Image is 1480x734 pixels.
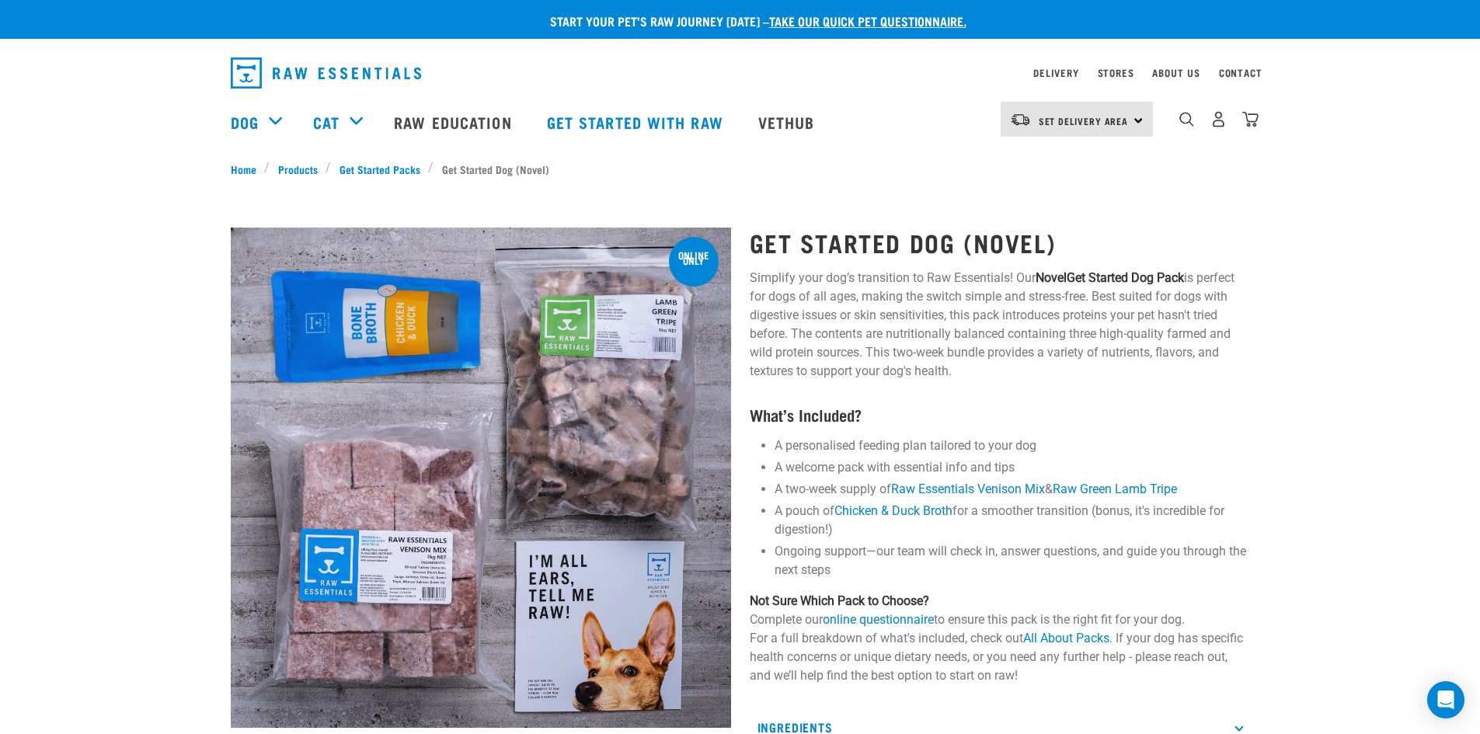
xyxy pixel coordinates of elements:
li: A pouch of for a smoother transition (bonus, it's incredible for digestion!) [775,502,1250,539]
img: user.png [1210,111,1227,127]
li: A welcome pack with essential info and tips [775,458,1250,477]
a: Raw Education [378,91,531,153]
img: home-icon-1@2x.png [1179,112,1194,127]
a: Stores [1098,70,1134,75]
a: Home [231,161,265,177]
img: van-moving.png [1010,113,1031,127]
a: online questionnaire [823,612,934,627]
a: Vethub [743,91,834,153]
strong: Not Sure Which Pack to Choose? [750,593,929,608]
li: Ongoing support—our team will check in, answer questions, and guide you through the next steps [775,542,1250,579]
a: About Us [1152,70,1200,75]
a: Raw Green Lamb Tripe [1053,482,1177,496]
span: Set Delivery Area [1039,118,1129,123]
nav: dropdown navigation [218,51,1262,95]
a: All About Packs [1023,631,1109,645]
a: Raw Essentials Venison Mix [891,482,1045,496]
a: Get started with Raw [531,91,743,153]
p: Complete our to ensure this pack is the right fit for your dog. For a full breakdown of what's in... [750,592,1250,685]
a: Dog [231,110,259,134]
p: Simplify your dog’s transition to Raw Essentials! Our is perfect for dogs of all ages, making the... [750,269,1250,381]
strong: Get Started Dog Pack [1067,270,1184,285]
a: Delivery [1033,70,1078,75]
img: NSP Dog Novel Update [231,228,731,728]
strong: What’s Included? [750,410,862,419]
img: Raw Essentials Logo [231,57,421,89]
a: Cat [313,110,340,134]
a: Products [270,161,326,177]
a: Contact [1219,70,1262,75]
a: Chicken & Duck Broth [834,503,952,518]
a: Get Started Packs [331,161,428,177]
li: A personalised feeding plan tailored to your dog [775,437,1250,455]
div: Open Intercom Messenger [1427,681,1464,718]
li: A two-week supply of & [775,480,1250,499]
a: take our quick pet questionnaire. [769,17,966,24]
nav: breadcrumbs [231,161,1250,177]
img: home-icon@2x.png [1242,111,1259,127]
strong: Novel [1036,270,1067,285]
h1: Get Started Dog (Novel) [750,228,1250,256]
